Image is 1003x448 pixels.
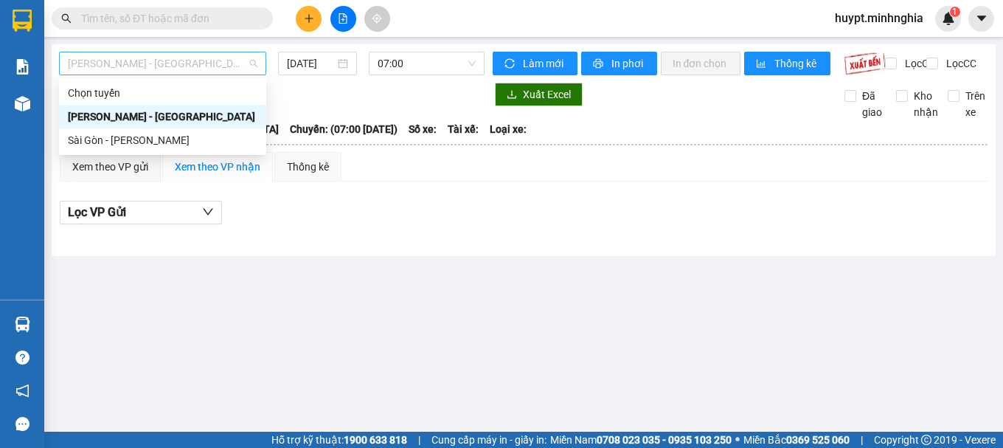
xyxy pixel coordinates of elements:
[856,88,888,120] span: Đã giao
[743,432,850,448] span: Miền Bắc
[287,159,329,175] div: Thống kê
[72,159,148,175] div: Xem theo VP gửi
[202,206,214,218] span: down
[774,55,819,72] span: Thống kê
[13,10,32,32] img: logo-vxr
[523,55,566,72] span: Làm mới
[448,121,479,137] span: Tài xế:
[593,58,605,70] span: printer
[959,88,991,120] span: Trên xe
[952,7,957,17] span: 1
[60,201,222,224] button: Lọc VP Gửi
[942,12,955,25] img: icon-new-feature
[61,13,72,24] span: search
[330,6,356,32] button: file-add
[296,6,322,32] button: plus
[495,83,583,106] button: downloadXuất Excel
[950,7,960,17] sup: 1
[968,6,994,32] button: caret-down
[15,417,29,431] span: message
[899,55,937,72] span: Lọc CR
[15,317,30,332] img: warehouse-icon
[59,105,266,128] div: Phan Rí - Sài Gòn
[611,55,645,72] span: In phơi
[175,159,260,175] div: Xem theo VP nhận
[68,85,257,101] div: Chọn tuyến
[338,13,348,24] span: file-add
[823,9,935,27] span: huypt.minhnghia
[271,432,407,448] span: Hỗ trợ kỹ thuật:
[68,108,257,125] div: [PERSON_NAME] - [GEOGRAPHIC_DATA]
[735,437,740,443] span: ⚪️
[490,121,527,137] span: Loại xe:
[68,52,257,75] span: Phan Rí - Sài Gòn
[15,96,30,111] img: warehouse-icon
[431,432,546,448] span: Cung cấp máy in - giấy in:
[378,52,476,75] span: 07:00
[290,121,398,137] span: Chuyến: (07:00 [DATE])
[304,13,314,24] span: plus
[68,132,257,148] div: Sài Gòn - [PERSON_NAME]
[418,432,420,448] span: |
[756,58,768,70] span: bar-chart
[15,59,30,75] img: solution-icon
[597,434,732,446] strong: 0708 023 035 - 0935 103 250
[844,52,886,75] img: 9k=
[59,81,266,105] div: Chọn tuyến
[550,432,732,448] span: Miền Nam
[68,203,126,221] span: Lọc VP Gửi
[81,10,255,27] input: Tìm tên, số ĐT hoặc mã đơn
[287,55,336,72] input: 12/08/2025
[15,384,29,398] span: notification
[908,88,944,120] span: Kho nhận
[344,434,407,446] strong: 1900 633 818
[940,55,979,72] span: Lọc CC
[661,52,741,75] button: In đơn chọn
[59,128,266,152] div: Sài Gòn - Phan Rí
[975,12,988,25] span: caret-down
[581,52,657,75] button: printerIn phơi
[921,435,931,445] span: copyright
[504,58,517,70] span: sync
[409,121,437,137] span: Số xe:
[861,432,863,448] span: |
[744,52,830,75] button: bar-chartThống kê
[15,351,29,365] span: question-circle
[493,52,577,75] button: syncLàm mới
[364,6,390,32] button: aim
[786,434,850,446] strong: 0369 525 060
[372,13,382,24] span: aim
